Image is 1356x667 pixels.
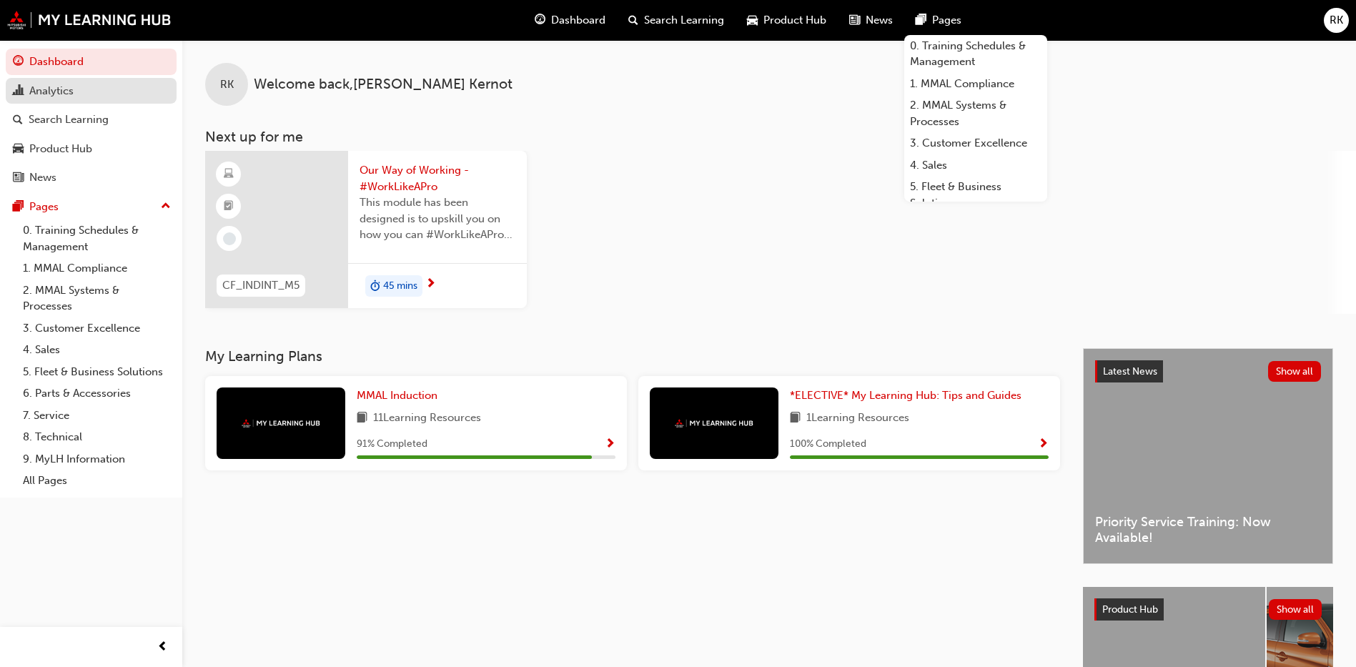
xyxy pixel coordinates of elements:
[224,165,234,184] span: learningResourceType_ELEARNING-icon
[161,197,171,216] span: up-icon
[1095,360,1321,383] a: Latest NewsShow all
[535,11,545,29] span: guage-icon
[916,11,926,29] span: pages-icon
[17,470,177,492] a: All Pages
[6,164,177,191] a: News
[6,46,177,194] button: DashboardAnalyticsSearch LearningProduct HubNews
[747,11,758,29] span: car-icon
[6,107,177,133] a: Search Learning
[1330,12,1343,29] span: RK
[157,638,168,656] span: prev-icon
[224,197,234,216] span: booktick-icon
[6,78,177,104] a: Analytics
[866,12,893,29] span: News
[849,11,860,29] span: news-icon
[551,12,605,29] span: Dashboard
[29,112,109,128] div: Search Learning
[29,169,56,186] div: News
[6,194,177,220] button: Pages
[1038,435,1049,453] button: Show Progress
[17,317,177,340] a: 3. Customer Excellence
[242,419,320,428] img: mmal
[904,154,1047,177] a: 4. Sales
[790,436,866,453] span: 100 % Completed
[904,132,1047,154] a: 3. Customer Excellence
[628,11,638,29] span: search-icon
[904,73,1047,95] a: 1. MMAL Compliance
[7,11,172,29] img: mmal
[605,438,615,451] span: Show Progress
[383,278,417,295] span: 45 mins
[904,94,1047,132] a: 2. MMAL Systems & Processes
[6,49,177,75] a: Dashboard
[1094,598,1322,621] a: Product HubShow all
[29,83,74,99] div: Analytics
[182,129,1356,145] h3: Next up for me
[605,435,615,453] button: Show Progress
[790,389,1021,402] span: *ELECTIVE* My Learning Hub: Tips and Guides
[357,389,437,402] span: MMAL Induction
[13,56,24,69] span: guage-icon
[806,410,909,428] span: 1 Learning Resources
[357,387,443,404] a: MMAL Induction
[904,176,1047,214] a: 5. Fleet & Business Solutions
[17,339,177,361] a: 4. Sales
[523,6,617,35] a: guage-iconDashboard
[644,12,724,29] span: Search Learning
[13,201,24,214] span: pages-icon
[617,6,736,35] a: search-iconSearch Learning
[29,141,92,157] div: Product Hub
[17,448,177,470] a: 9. MyLH Information
[29,199,59,215] div: Pages
[675,419,753,428] img: mmal
[254,76,513,93] span: Welcome back , [PERSON_NAME] Kernot
[13,143,24,156] span: car-icon
[425,278,436,291] span: next-icon
[223,232,236,245] span: learningRecordVerb_NONE-icon
[17,405,177,427] a: 7. Service
[373,410,481,428] span: 11 Learning Resources
[205,348,1060,365] h3: My Learning Plans
[1102,603,1158,616] span: Product Hub
[1103,365,1157,377] span: Latest News
[904,35,1047,73] a: 0. Training Schedules & Management
[1095,514,1321,546] span: Priority Service Training: Now Available!
[13,114,23,127] span: search-icon
[1268,361,1322,382] button: Show all
[205,151,527,308] a: CF_INDINT_M5Our Way of Working - #WorkLikeAProThis module has been designed is to upskill you on ...
[220,76,234,93] span: RK
[790,410,801,428] span: book-icon
[17,219,177,257] a: 0. Training Schedules & Management
[1324,8,1349,33] button: RK
[17,361,177,383] a: 5. Fleet & Business Solutions
[904,6,973,35] a: pages-iconPages
[13,85,24,98] span: chart-icon
[13,172,24,184] span: news-icon
[790,387,1027,404] a: *ELECTIVE* My Learning Hub: Tips and Guides
[838,6,904,35] a: news-iconNews
[736,6,838,35] a: car-iconProduct Hub
[360,194,515,243] span: This module has been designed is to upskill you on how you can #WorkLikeAPro at Mitsubishi Motors...
[1038,438,1049,451] span: Show Progress
[360,162,515,194] span: Our Way of Working - #WorkLikeAPro
[17,426,177,448] a: 8. Technical
[6,136,177,162] a: Product Hub
[1083,348,1333,564] a: Latest NewsShow allPriority Service Training: Now Available!
[763,12,826,29] span: Product Hub
[17,257,177,280] a: 1. MMAL Compliance
[1269,599,1322,620] button: Show all
[357,410,367,428] span: book-icon
[932,12,961,29] span: Pages
[17,382,177,405] a: 6. Parts & Accessories
[17,280,177,317] a: 2. MMAL Systems & Processes
[357,436,427,453] span: 91 % Completed
[222,277,300,294] span: CF_INDINT_M5
[370,277,380,295] span: duration-icon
